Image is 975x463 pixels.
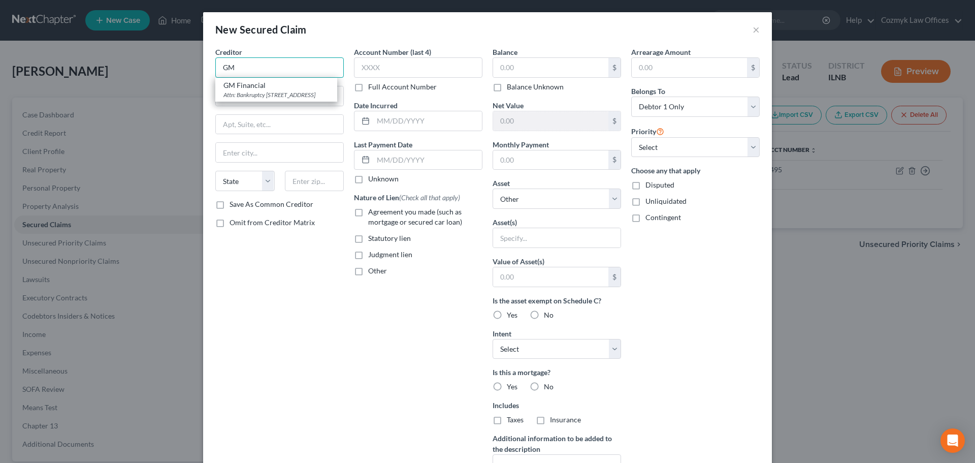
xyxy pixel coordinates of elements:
input: XXXX [354,57,482,78]
label: Is this a mortgage? [493,367,621,378]
span: Asset [493,179,510,188]
input: Specify... [493,228,621,248]
span: Creditor [215,48,242,56]
span: Statutory lien [368,234,411,242]
div: $ [747,58,759,77]
div: $ [608,267,621,287]
label: Includes [493,400,621,411]
label: Monthly Payment [493,139,549,150]
span: Disputed [645,180,674,189]
button: × [753,23,760,36]
span: Unliquidated [645,197,687,205]
input: MM/DD/YYYY [373,111,482,131]
label: Date Incurred [354,100,398,111]
input: 0.00 [493,111,608,131]
input: MM/DD/YYYY [373,150,482,170]
span: Taxes [507,415,524,424]
span: Other [368,266,387,275]
input: 0.00 [493,267,608,287]
input: 0.00 [632,58,747,77]
span: Judgment lien [368,250,412,259]
label: Value of Asset(s) [493,256,544,267]
label: Nature of Lien [354,192,460,203]
div: GM Financial [223,80,329,90]
label: Choose any that apply [631,165,760,176]
span: Agreement you made (such as mortgage or secured car loan) [368,207,462,226]
span: No [544,382,554,391]
label: Arrearage Amount [631,47,691,57]
span: Omit from Creditor Matrix [230,218,315,227]
label: Is the asset exempt on Schedule C? [493,295,621,306]
span: Belongs To [631,87,665,96]
input: 0.00 [493,150,608,170]
div: Open Intercom Messenger [940,428,965,453]
input: Enter city... [216,143,343,162]
label: Net Value [493,100,524,111]
div: Attn: Bankruptcy [STREET_ADDRESS] [223,90,329,99]
label: Priority [631,125,664,137]
div: New Secured Claim [215,22,307,37]
span: Yes [507,382,517,391]
input: Search creditor by name... [215,57,344,78]
div: $ [608,111,621,131]
input: Apt, Suite, etc... [216,115,343,134]
label: Intent [493,328,511,339]
label: Full Account Number [368,82,437,92]
input: Enter zip... [285,171,344,191]
label: Unknown [368,174,399,184]
span: Yes [507,311,517,319]
label: Account Number (last 4) [354,47,431,57]
input: 0.00 [493,58,608,77]
label: Save As Common Creditor [230,199,313,209]
label: Asset(s) [493,217,517,228]
span: (Check all that apply) [399,193,460,202]
label: Last Payment Date [354,139,412,150]
label: Balance [493,47,517,57]
div: $ [608,58,621,77]
label: Additional information to be added to the description [493,433,621,454]
span: No [544,311,554,319]
label: Balance Unknown [507,82,564,92]
span: Insurance [550,415,581,424]
span: Contingent [645,213,681,222]
div: $ [608,150,621,170]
